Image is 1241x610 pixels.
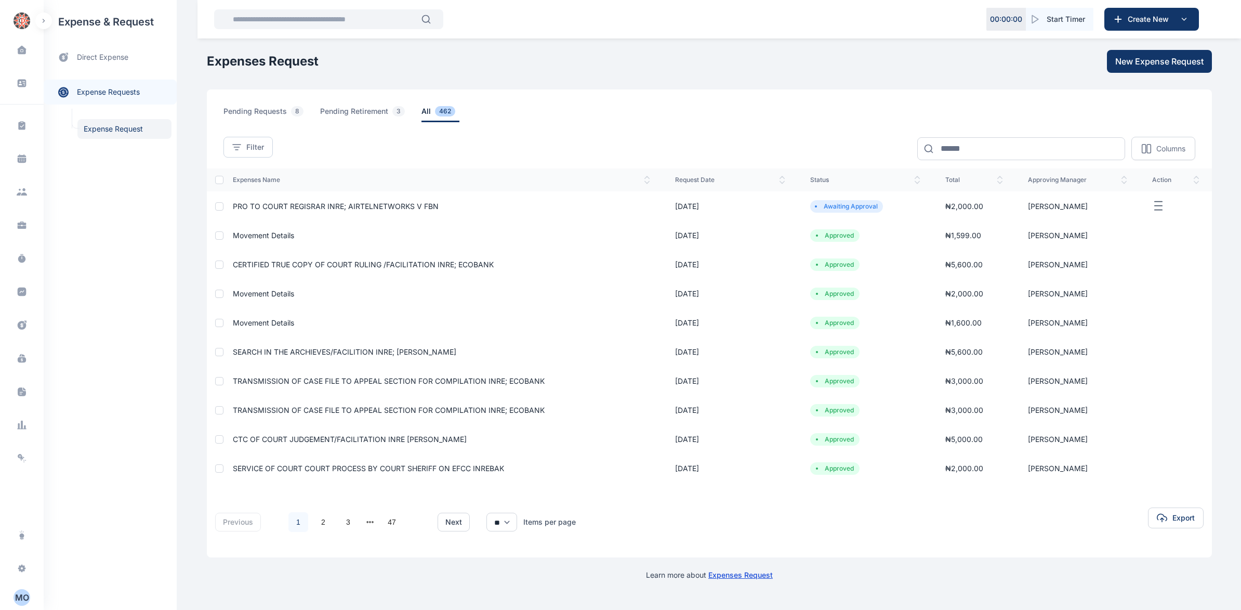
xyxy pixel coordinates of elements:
span: ₦ 5,600.00 [945,347,983,356]
td: [PERSON_NAME] [1015,425,1140,454]
a: TRANSMISSION OF CASE FILE TO APPEAL SECTION FOR COMPILATION INRE; ECOBANK [233,406,545,414]
li: 3 [338,512,359,533]
td: [DATE] [663,221,798,250]
button: next page [366,515,374,529]
li: 47 [381,512,402,533]
td: [DATE] [663,454,798,483]
span: 8 [291,106,303,116]
a: direct expense [44,44,177,71]
a: SERVICE OF COURT COURT PROCESS BY COURT SHERIFF ON EFCC INREBAK [233,464,504,473]
li: Approved [814,231,855,240]
span: movement details [233,318,294,327]
li: Awaiting Approval [814,202,879,211]
a: movement details [233,231,294,240]
td: [DATE] [663,338,798,367]
td: [DATE] [663,396,798,425]
li: Approved [814,377,855,385]
button: MO [6,589,37,606]
span: Create New [1124,14,1178,24]
button: Start Timer [1026,8,1093,31]
span: approving manager [1028,176,1127,184]
td: [DATE] [663,308,798,338]
a: Expense Request [77,119,171,139]
a: pending retirement3 [320,106,421,122]
span: ₦ 5,000.00 [945,435,983,444]
td: [DATE] [663,191,798,221]
a: 1 [288,512,308,532]
p: Learn more about [646,570,773,580]
span: ₦ 2,000.00 [945,289,983,298]
td: [DATE] [663,425,798,454]
span: all [421,106,459,122]
span: ₦ 2,000.00 [945,202,983,211]
button: next [438,513,470,531]
button: Create New [1104,8,1199,31]
li: Approved [814,319,855,327]
span: Filter [246,142,264,152]
a: 47 [382,512,402,532]
td: [PERSON_NAME] [1015,454,1140,483]
span: action [1152,176,1199,184]
td: [PERSON_NAME] [1015,308,1140,338]
button: previous [215,513,261,531]
span: pending retirement [320,106,409,122]
td: [PERSON_NAME] [1015,338,1140,367]
li: Approved [814,348,855,356]
li: Approved [814,464,855,473]
a: PRO TO COURT REGISRAR INRE; AIRTELNETWORKS V FBN [233,202,439,211]
span: New Expense Request [1115,55,1204,68]
button: Export [1148,508,1204,528]
li: Approved [814,435,855,444]
p: 00 : 00 : 00 [990,14,1022,24]
span: SEARCH IN THE ARCHIEVES/FACILITION INRE; [PERSON_NAME] [233,347,456,356]
li: 上一页 [269,515,284,529]
td: [DATE] [663,367,798,396]
td: [PERSON_NAME] [1015,279,1140,308]
li: 2 [313,512,334,533]
button: New Expense Request [1107,50,1212,73]
button: MO [14,589,30,606]
span: expenses Name [233,176,650,184]
span: 3 [392,106,405,116]
div: Items per page [523,517,576,527]
div: expense requests [44,71,177,105]
td: [PERSON_NAME] [1015,396,1140,425]
span: pending requests [223,106,308,122]
td: [PERSON_NAME] [1015,191,1140,221]
span: ₦ 3,000.00 [945,377,983,385]
a: expense requests [44,80,177,105]
span: status [810,176,920,184]
a: all462 [421,106,472,122]
td: [DATE] [663,279,798,308]
span: ₦ 5,600.00 [945,260,983,269]
span: direct expense [77,52,128,63]
span: Export [1172,513,1195,523]
button: Filter [223,137,273,158]
td: [PERSON_NAME] [1015,367,1140,396]
li: Approved [814,406,855,414]
td: [PERSON_NAME] [1015,221,1140,250]
a: movement details [233,289,294,298]
span: ₦ 1,599.00 [945,231,981,240]
li: 向后 3 页 [363,515,377,529]
li: Approved [814,290,855,298]
a: CERTIFIED TRUE COPY OF COURT RULING /FACILITATION INRE; ECOBANK [233,260,494,269]
td: [PERSON_NAME] [1015,250,1140,279]
a: pending requests8 [223,106,320,122]
a: Expenses Request [708,570,773,579]
a: 2 [313,512,333,532]
span: ₦ 1,600.00 [945,318,982,327]
button: Columns [1131,137,1195,160]
a: TRANSMISSION OF CASE FILE TO APPEAL SECTION FOR COMPILATION INRE; ECOBANK [233,377,545,385]
li: Approved [814,261,855,269]
span: 462 [435,106,455,116]
span: request date [675,176,785,184]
